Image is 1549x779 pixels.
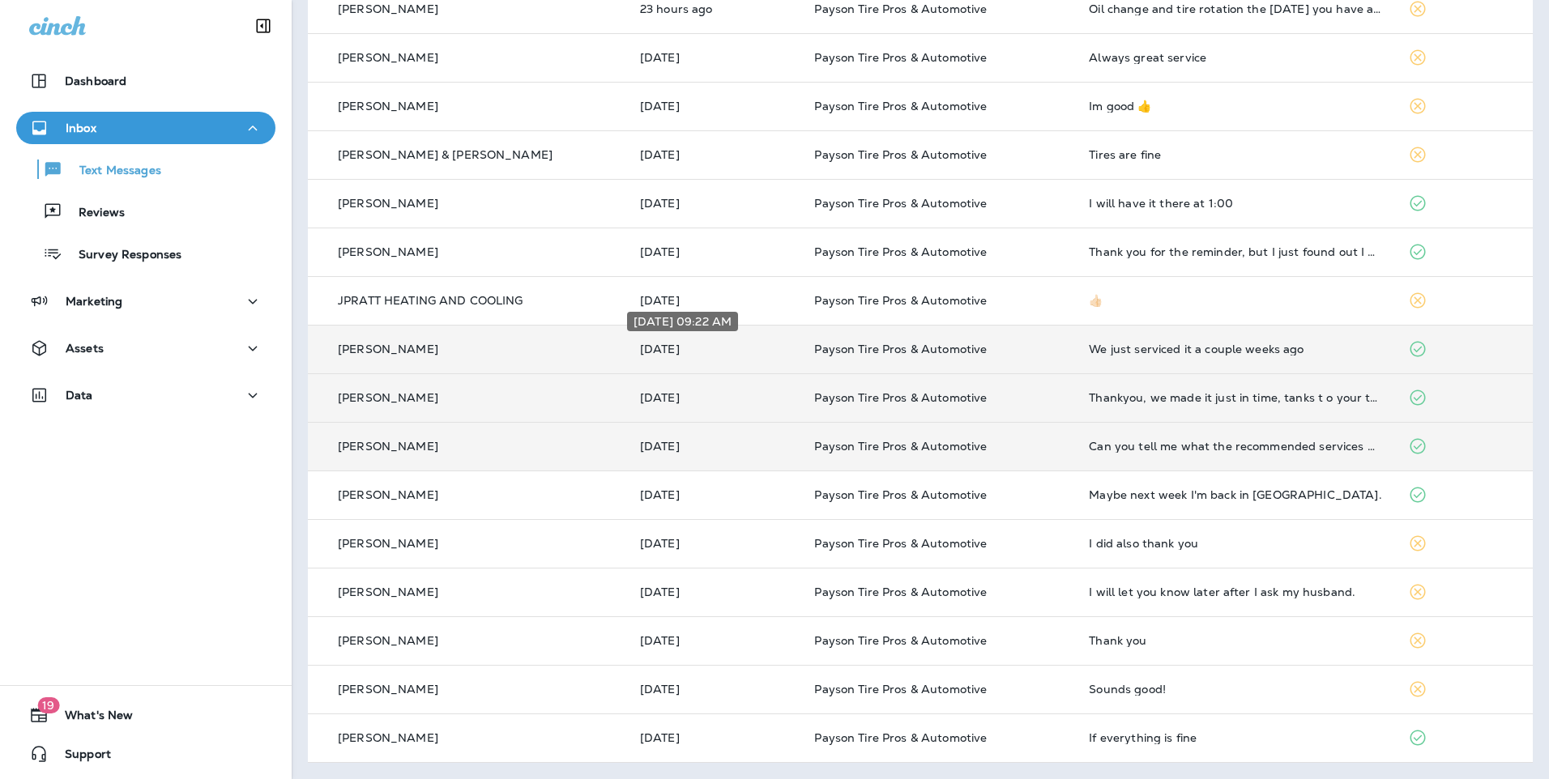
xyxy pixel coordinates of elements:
[338,391,438,404] p: [PERSON_NAME]
[627,312,738,331] div: [DATE] 09:22 AM
[640,634,789,647] p: Aug 28, 2025 11:52 AM
[16,152,275,186] button: Text Messages
[338,245,438,258] p: [PERSON_NAME]
[338,731,438,744] p: [PERSON_NAME]
[1089,634,1382,647] div: Thank you
[338,585,438,598] p: [PERSON_NAME]
[16,112,275,144] button: Inbox
[1089,197,1382,210] div: I will have it there at 1:00
[16,65,275,97] button: Dashboard
[640,683,789,696] p: Aug 28, 2025 11:19 AM
[16,194,275,228] button: Reviews
[814,585,987,599] span: Payson Tire Pros & Automotive
[16,236,275,270] button: Survey Responses
[338,148,553,161] p: [PERSON_NAME] & [PERSON_NAME]
[62,248,181,263] p: Survey Responses
[338,343,438,355] p: [PERSON_NAME]
[640,731,789,744] p: Aug 28, 2025 09:27 AM
[338,488,438,501] p: [PERSON_NAME]
[37,697,59,713] span: 19
[640,488,789,501] p: Aug 29, 2025 08:41 AM
[338,197,438,210] p: [PERSON_NAME]
[640,391,789,404] p: Aug 30, 2025 07:35 AM
[640,148,789,161] p: Sep 3, 2025 08:21 AM
[640,343,789,355] p: Aug 30, 2025 09:22 AM
[63,164,161,179] p: Text Messages
[814,682,987,696] span: Payson Tire Pros & Automotive
[65,74,126,87] p: Dashboard
[640,294,789,307] p: Sep 1, 2025 08:31 AM
[640,2,789,15] p: Sep 3, 2025 03:55 PM
[814,99,987,113] span: Payson Tire Pros & Automotive
[640,440,789,453] p: Aug 29, 2025 12:33 PM
[66,389,93,402] p: Data
[66,121,96,134] p: Inbox
[49,747,111,767] span: Support
[1089,245,1382,258] div: Thank you for the reminder, but I just found out I need to be in the valley and must leave early ...
[338,537,438,550] p: [PERSON_NAME]
[814,2,987,16] span: Payson Tire Pros & Automotive
[1089,440,1382,453] div: Can you tell me what the recommended services where
[1089,537,1382,550] div: I did also thank you
[1089,2,1382,15] div: Oil change and tire rotation the next Friday you have available please
[338,683,438,696] p: [PERSON_NAME]
[241,10,286,42] button: Collapse Sidebar
[814,293,987,308] span: Payson Tire Pros & Automotive
[640,197,789,210] p: Sep 2, 2025 02:13 PM
[814,50,987,65] span: Payson Tire Pros & Automotive
[640,100,789,113] p: Sep 3, 2025 08:22 AM
[338,100,438,113] p: [PERSON_NAME]
[16,699,275,731] button: 19What's New
[640,51,789,64] p: Sep 3, 2025 12:46 PM
[814,439,987,453] span: Payson Tire Pros & Automotive
[814,633,987,648] span: Payson Tire Pros & Automotive
[814,487,987,502] span: Payson Tire Pros & Automotive
[1089,100,1382,113] div: Im good 👍
[16,738,275,770] button: Support
[814,390,987,405] span: Payson Tire Pros & Automotive
[338,2,438,15] p: [PERSON_NAME]
[640,585,789,598] p: Aug 28, 2025 11:55 AM
[814,730,987,745] span: Payson Tire Pros & Automotive
[814,196,987,211] span: Payson Tire Pros & Automotive
[338,440,438,453] p: [PERSON_NAME]
[640,537,789,550] p: Aug 29, 2025 08:29 AM
[814,245,987,259] span: Payson Tire Pros & Automotive
[1089,51,1382,64] div: Always great service
[338,634,438,647] p: [PERSON_NAME]
[62,206,125,221] p: Reviews
[814,147,987,162] span: Payson Tire Pros & Automotive
[16,332,275,364] button: Assets
[49,709,133,728] span: What's New
[66,342,104,355] p: Assets
[66,295,122,308] p: Marketing
[1089,391,1382,404] div: Thankyou, we made it just in time, tanks t o your team!!!!!
[1089,683,1382,696] div: Sounds good!
[1089,488,1382,501] div: Maybe next week I'm back in Roosevelt.
[1089,731,1382,744] div: If everything is fine
[1089,148,1382,161] div: Tires are fine
[16,379,275,411] button: Data
[338,51,438,64] p: [PERSON_NAME]
[1089,294,1382,307] div: 👍🏻
[814,536,987,551] span: Payson Tire Pros & Automotive
[1089,343,1382,355] div: We just serviced it a couple weeks ago
[338,294,523,307] p: JPRATT HEATING AND COOLING
[640,245,789,258] p: Sep 1, 2025 07:01 PM
[1089,585,1382,598] div: I will let you know later after I ask my husband.
[814,342,987,356] span: Payson Tire Pros & Automotive
[16,285,275,317] button: Marketing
